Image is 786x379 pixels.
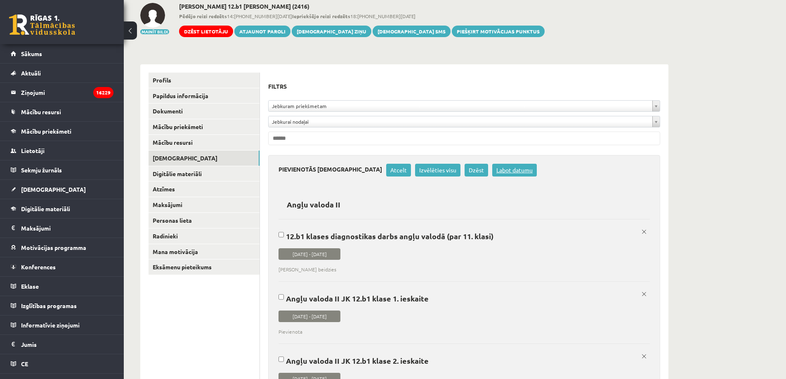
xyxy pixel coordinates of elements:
a: [DEMOGRAPHIC_DATA] ziņu [292,26,371,37]
h2: [PERSON_NAME] 12.b1 [PERSON_NAME] (2416) [179,3,545,10]
a: Ziņojumi16229 [11,83,113,102]
span: [DATE] - [DATE] [279,311,340,322]
a: Labot datumu [492,164,537,177]
span: 14:[PHONE_NUMBER][DATE] 18:[PHONE_NUMBER][DATE] [179,12,545,20]
b: Iepriekšējo reizi redzēts [292,13,350,19]
a: Maksājumi [11,219,113,238]
a: Papildus informācija [149,88,260,104]
span: Sākums [21,50,42,57]
a: Mana motivācija [149,244,260,259]
a: Mācību resursi [149,135,260,150]
span: CE [21,360,28,367]
input: Angļu valoda II JK 12.b1 klase 2. ieskaite [DATE] - [DATE] Pievienota x [279,356,284,362]
span: Mācību priekšmeti [21,127,71,135]
p: 12.b1 klases diagnostikas darbs angļu valodā (par 11. klasi) [279,232,644,240]
h3: Filtrs [268,81,650,92]
p: Angļu valoda II JK 12.b1 klase 2. ieskaite [279,356,644,365]
a: Sākums [11,44,113,63]
span: Informatīvie ziņojumi [21,321,80,329]
a: Atjaunot paroli [234,26,290,37]
span: [PERSON_NAME] beidzies [279,266,644,273]
a: Radinieki [149,228,260,244]
a: Eksāmenu pieteikums [149,259,260,275]
a: Piešķirt motivācijas punktus [452,26,545,37]
legend: Maksājumi [21,219,113,238]
span: Jebkurai nodaļai [272,116,649,127]
span: Jebkuram priekšmetam [272,101,649,111]
a: [DEMOGRAPHIC_DATA] [11,180,113,199]
a: Personas lieta [149,213,260,228]
a: Dokumenti [149,104,260,119]
span: Mācību resursi [21,108,61,115]
a: Jumis [11,335,113,354]
a: Digitālie materiāli [11,199,113,218]
a: Izvēlēties visu [415,164,460,177]
a: Eklase [11,277,113,296]
span: Eklase [21,282,39,290]
a: Atcelt [386,164,411,177]
a: Jebkuram priekšmetam [269,101,660,111]
span: [DATE] - [DATE] [279,248,340,260]
button: Mainīt bildi [140,29,169,34]
span: Pievienota [279,328,644,335]
a: Aktuāli [11,64,113,82]
a: Atzīmes [149,181,260,197]
a: Lietotāji [11,141,113,160]
a: [DEMOGRAPHIC_DATA] [149,151,260,166]
a: Motivācijas programma [11,238,113,257]
a: Digitālie materiāli [149,166,260,181]
span: Izglītības programas [21,302,77,309]
a: [DEMOGRAPHIC_DATA] SMS [373,26,451,37]
a: Sekmju žurnāls [11,160,113,179]
span: Konferences [21,263,56,271]
a: x [638,288,650,300]
a: Profils [149,73,260,88]
span: [DEMOGRAPHIC_DATA] [21,186,86,193]
input: Angļu valoda II JK 12.b1 klase 1. ieskaite [DATE] - [DATE] Pievienota x [279,294,284,300]
h3: Pievienotās [DEMOGRAPHIC_DATA] [279,164,386,173]
span: Jumis [21,341,37,348]
a: x [638,226,650,238]
a: Mācību priekšmeti [149,119,260,134]
a: Mācību priekšmeti [11,122,113,141]
a: Maksājumi [149,197,260,212]
a: Izglītības programas [11,296,113,315]
input: 12.b1 klases diagnostikas darbs angļu valodā (par 11. klasi) [DATE] - [DATE] [PERSON_NAME] beidzi... [279,232,284,238]
a: Konferences [11,257,113,276]
p: Angļu valoda II JK 12.b1 klase 1. ieskaite [279,294,644,303]
a: Mācību resursi [11,102,113,121]
a: Informatīvie ziņojumi [11,315,113,334]
a: Dzēst lietotāju [179,26,233,37]
span: Digitālie materiāli [21,205,70,212]
a: Dzēst [465,164,488,177]
span: Lietotāji [21,147,45,154]
legend: Ziņojumi [21,83,113,102]
span: Aktuāli [21,69,41,77]
h2: Angļu valoda II [279,195,349,214]
span: Sekmju žurnāls [21,166,62,174]
img: Loreta Dzene [140,3,165,28]
a: Rīgas 1. Tālmācības vidusskola [9,14,75,35]
i: 16229 [93,87,113,98]
a: Jebkurai nodaļai [269,116,660,127]
a: CE [11,354,113,373]
b: Pēdējo reizi redzēts [179,13,227,19]
span: Motivācijas programma [21,244,86,251]
a: x [638,351,650,362]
